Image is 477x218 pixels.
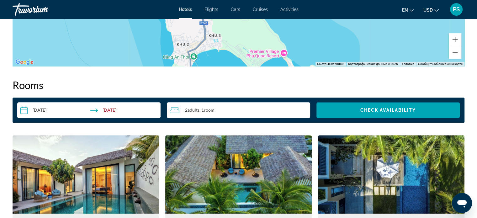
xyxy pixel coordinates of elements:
span: PS [453,6,460,13]
iframe: Кнопка запуска окна обмена сообщениями [452,193,472,213]
a: Hotels [179,7,192,12]
button: Check Availability [316,102,460,118]
a: Условия (ссылка откроется в новой вкладке) [402,62,414,66]
button: Увеличить [449,33,461,46]
button: Уменьшить [449,46,461,59]
span: USD [423,8,433,13]
button: Check-in date: Feb 4, 2026 Check-out date: Feb 11, 2026 [17,102,161,118]
span: Check Availability [360,108,416,113]
div: Search widget [17,102,460,118]
button: Travelers: 2 adults, 0 children [167,102,310,118]
button: User Menu [448,3,464,16]
span: Adults [188,107,199,113]
img: c54a0b15-a1f8-4c7f-9f73-6afcdf732c41.jpeg [13,135,159,214]
button: Быстрые клавиши [317,62,344,66]
span: 2 [185,108,199,113]
button: Change language [402,5,414,14]
span: en [402,8,408,13]
img: Google [14,58,35,66]
img: 2f3ce43c-abb8-45d6-8391-d6733ff6cdfe.jpeg [165,135,312,214]
img: 4380d58c-a1a6-4226-afbf-64b2e30dc450.jpeg [318,135,464,214]
a: Сообщить об ошибке на карте [418,62,463,66]
a: Cruises [253,7,268,12]
span: Картографические данные ©2025 [348,62,398,66]
a: Cars [231,7,240,12]
a: Flights [204,7,218,12]
span: Room [204,107,215,113]
a: Activities [280,7,299,12]
a: Travorium [13,1,75,18]
button: Change currency [423,5,439,14]
h2: Rooms [13,79,464,91]
a: Открыть эту область в Google Картах (в новом окне) [14,58,35,66]
span: , 1 [199,108,215,113]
